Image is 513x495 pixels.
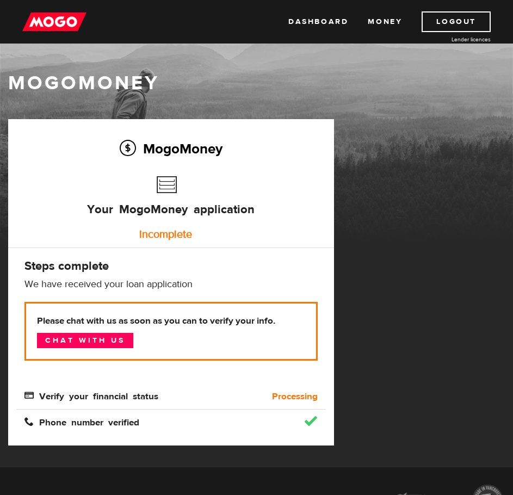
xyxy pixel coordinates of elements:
p: We have received your loan application [24,278,318,291]
a: Dashboard [288,11,348,32]
b: Please chat with us as soon as you can to verify your info. [37,314,305,327]
div: Incomplete [19,224,312,245]
a: Lender licences [409,35,491,44]
h3: Your MogoMoney application [87,171,255,233]
span: Verify your financial status [24,391,158,400]
b: Processing [272,390,318,403]
h4: Steps complete [24,258,318,274]
img: mogo_logo-11ee424be714fa7cbb0f0f49df9e16ec.png [22,11,86,32]
h2: MogoMoney [24,137,318,160]
span: Phone number verified [24,417,139,426]
a: Chat with us [37,333,133,348]
a: Logout [422,11,491,32]
a: Money [368,11,402,32]
h1: MogoMoney [8,72,505,95]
